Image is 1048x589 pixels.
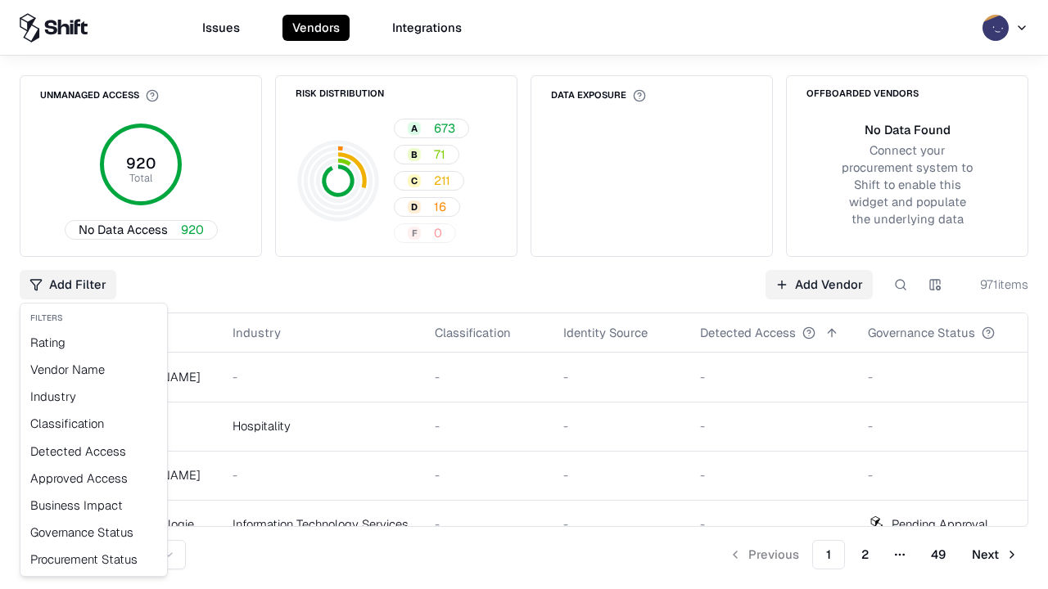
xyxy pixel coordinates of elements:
[24,383,164,410] div: Industry
[24,546,164,573] div: Procurement Status
[24,465,164,492] div: Approved Access
[24,307,164,329] div: Filters
[24,329,164,356] div: Rating
[24,356,164,383] div: Vendor Name
[24,492,164,519] div: Business Impact
[24,519,164,546] div: Governance Status
[20,303,168,577] div: Add Filter
[24,438,164,465] div: Detected Access
[24,410,164,437] div: Classification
